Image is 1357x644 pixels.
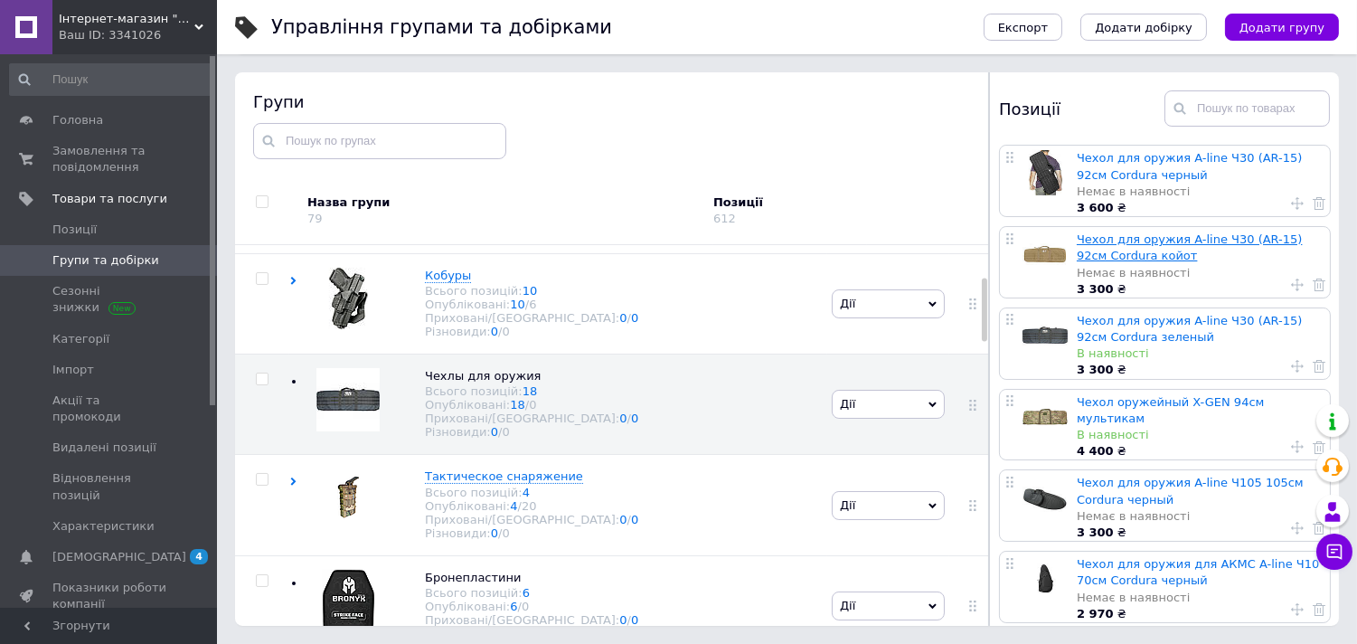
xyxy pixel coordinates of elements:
span: Головна [52,112,103,128]
div: В наявності [1077,427,1321,443]
span: Відновлення позицій [52,470,167,503]
div: 0 [502,325,509,338]
b: 2 970 [1077,607,1114,620]
a: Чехол для оружия A-line Ч105 105см Cordura черный [1077,476,1304,506]
span: Інтернет-магазин "Tactical Time™" [59,11,194,27]
div: Немає в наявності [1077,265,1321,281]
img: Тактическое снаряжение [316,469,380,532]
b: 3 600 [1077,201,1114,214]
div: 0 [502,526,509,540]
span: / [498,325,510,338]
img: Кобуры [329,268,368,329]
span: Додати групу [1239,21,1324,34]
a: 0 [491,526,498,540]
a: Чехол для оружия A-line Ч30 (AR-15) 92см Cordura черный [1077,151,1303,181]
div: Групи [253,90,971,113]
b: 3 300 [1077,526,1114,539]
a: 18 [523,384,538,398]
span: / [525,298,537,311]
div: 0 [522,600,529,613]
div: ₴ [1077,606,1321,622]
button: Чат з покупцем [1316,534,1352,570]
span: Тактическое снаряжение [425,469,583,483]
b: 4 400 [1077,444,1114,458]
div: Різновиди: [425,325,638,338]
input: Пошук по групах [253,123,506,159]
div: 0 [529,398,536,412]
div: 79 [307,212,323,225]
div: ₴ [1077,200,1321,216]
a: Видалити товар [1313,601,1325,618]
span: Кобуры [425,269,471,282]
div: ₴ [1077,443,1321,459]
span: / [525,398,537,412]
div: Всього позицій: [425,586,638,600]
a: 0 [631,311,638,325]
a: 6 [523,586,530,600]
div: Всього позицій: [425,486,638,499]
span: Сезонні знижки [52,283,167,316]
input: Пошук по товарах [1164,90,1330,127]
a: 6 [510,600,517,613]
span: Дії [840,397,855,411]
span: Експорт [998,21,1049,34]
a: Видалити товар [1313,277,1325,293]
b: 3 300 [1077,282,1114,296]
span: / [627,513,639,526]
span: Додати добірку [1095,21,1192,34]
div: 20 [522,499,537,513]
span: / [498,425,510,439]
button: Додати групу [1225,14,1339,41]
span: Дії [840,599,855,612]
a: 18 [510,398,525,412]
b: 3 300 [1077,363,1114,376]
div: Немає в наявності [1077,590,1321,606]
span: Імпорт [52,362,94,378]
span: Групи та добірки [52,252,159,269]
a: 0 [631,412,638,425]
div: Всього позицій: [425,284,638,298]
div: 6 [529,298,536,311]
button: Експорт [984,14,1063,41]
div: Назва групи [307,194,700,211]
a: 0 [619,513,627,526]
span: Товари та послуги [52,191,167,207]
div: Всього позицій: [425,384,638,398]
a: 0 [491,425,498,439]
div: Позиції [999,90,1164,127]
span: Характеристики [52,518,155,535]
div: Опубліковані: [425,600,638,613]
a: Видалити товар [1313,357,1325,374]
a: 0 [631,613,638,627]
div: Опубліковані: [425,298,638,311]
a: Видалити товар [1313,439,1325,455]
span: Акції та промокоди [52,393,167,425]
a: 4 [523,486,530,499]
span: Позиції [52,222,97,238]
span: / [518,600,530,613]
img: Бронепластини [323,570,374,632]
span: / [518,499,537,513]
a: Видалити товар [1313,520,1325,536]
div: Опубліковані: [425,398,638,412]
a: 0 [619,412,627,425]
span: / [627,412,639,425]
div: Ваш ID: 3341026 [59,27,217,43]
div: ₴ [1077,525,1321,541]
a: Видалити товар [1313,195,1325,212]
a: 0 [619,613,627,627]
span: [DEMOGRAPHIC_DATA] [52,549,186,565]
a: 4 [510,499,517,513]
div: Немає в наявності [1077,508,1321,525]
input: Пошук [9,63,213,96]
div: Різновиди: [425,526,638,540]
div: Приховані/[GEOGRAPHIC_DATA]: [425,513,638,526]
span: Дії [840,297,855,310]
div: ₴ [1077,362,1321,378]
a: 10 [510,298,525,311]
div: В наявності [1077,346,1321,362]
div: Немає в наявності [1077,184,1321,200]
div: ₴ [1077,281,1321,298]
div: Приховані/[GEOGRAPHIC_DATA]: [425,311,638,325]
div: 0 [502,425,509,439]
